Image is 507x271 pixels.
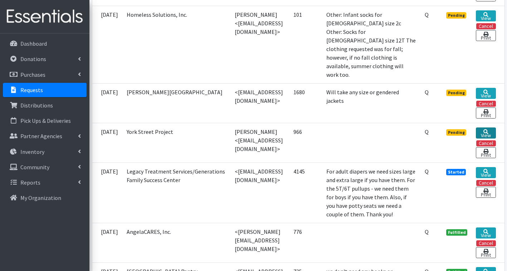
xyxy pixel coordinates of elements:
[446,129,467,136] span: Pending
[20,179,40,186] p: Reports
[3,98,87,112] a: Distributions
[3,5,87,29] img: HumanEssentials
[230,83,289,123] td: <[EMAIL_ADDRESS][DOMAIN_NAME]>
[3,67,87,82] a: Purchases
[289,223,322,262] td: 776
[476,10,496,21] a: View
[476,127,496,139] a: View
[476,101,496,107] button: Cancel
[20,164,49,171] p: Community
[230,123,289,162] td: [PERSON_NAME] <[EMAIL_ADDRESS][DOMAIN_NAME]>
[476,147,496,158] a: Print
[476,187,496,198] a: Print
[476,107,496,119] a: Print
[476,240,496,246] button: Cancel
[476,227,496,239] a: View
[122,223,231,262] td: AngelaCARES, Inc.
[425,228,429,235] abbr: Quantity
[289,162,322,223] td: 4145
[446,12,467,19] span: Pending
[3,175,87,190] a: Reports
[3,129,87,143] a: Partner Agencies
[476,23,496,29] button: Cancel
[92,6,122,83] td: [DATE]
[3,36,87,51] a: Dashboard
[230,162,289,223] td: <[EMAIL_ADDRESS][DOMAIN_NAME]>
[3,160,87,174] a: Community
[230,6,289,83] td: [PERSON_NAME] <[EMAIL_ADDRESS][DOMAIN_NAME]>
[476,247,496,258] a: Print
[322,6,420,83] td: Other: Infant socks for [DEMOGRAPHIC_DATA] size 2c Other: Socks for [DEMOGRAPHIC_DATA] size 12T T...
[20,86,43,94] p: Requests
[122,123,231,162] td: York Street Project
[20,148,44,155] p: Inventory
[446,169,466,175] span: Started
[476,167,496,178] a: View
[20,102,53,109] p: Distributions
[476,30,496,41] a: Print
[476,180,496,186] button: Cancel
[20,71,45,78] p: Purchases
[289,6,322,83] td: 101
[3,52,87,66] a: Donations
[289,123,322,162] td: 966
[122,162,231,223] td: Legacy Treatment Services/Generations Family Success Center
[92,162,122,223] td: [DATE]
[425,168,429,175] abbr: Quantity
[322,162,420,223] td: For adult diapers we need sizes large and extra large if you have them. For the 5T/6T pullups - w...
[3,191,87,205] a: My Organization
[20,194,61,201] p: My Organization
[92,123,122,162] td: [DATE]
[289,83,322,123] td: 1680
[3,83,87,97] a: Requests
[3,145,87,159] a: Inventory
[425,11,429,18] abbr: Quantity
[322,83,420,123] td: Will take any size or gendered jackets
[3,114,87,128] a: Pick Ups & Deliveries
[446,90,467,96] span: Pending
[476,88,496,99] a: View
[122,83,231,123] td: [PERSON_NAME][GEOGRAPHIC_DATA]
[122,6,231,83] td: Homeless Solutions, Inc.
[92,83,122,123] td: [DATE]
[20,40,47,47] p: Dashboard
[20,55,46,62] p: Donations
[446,229,468,236] span: Fulfilled
[476,140,496,146] button: Cancel
[230,223,289,262] td: <[PERSON_NAME][EMAIL_ADDRESS][DOMAIN_NAME]>
[425,89,429,96] abbr: Quantity
[425,128,429,135] abbr: Quantity
[20,117,71,124] p: Pick Ups & Deliveries
[92,223,122,262] td: [DATE]
[20,132,62,140] p: Partner Agencies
